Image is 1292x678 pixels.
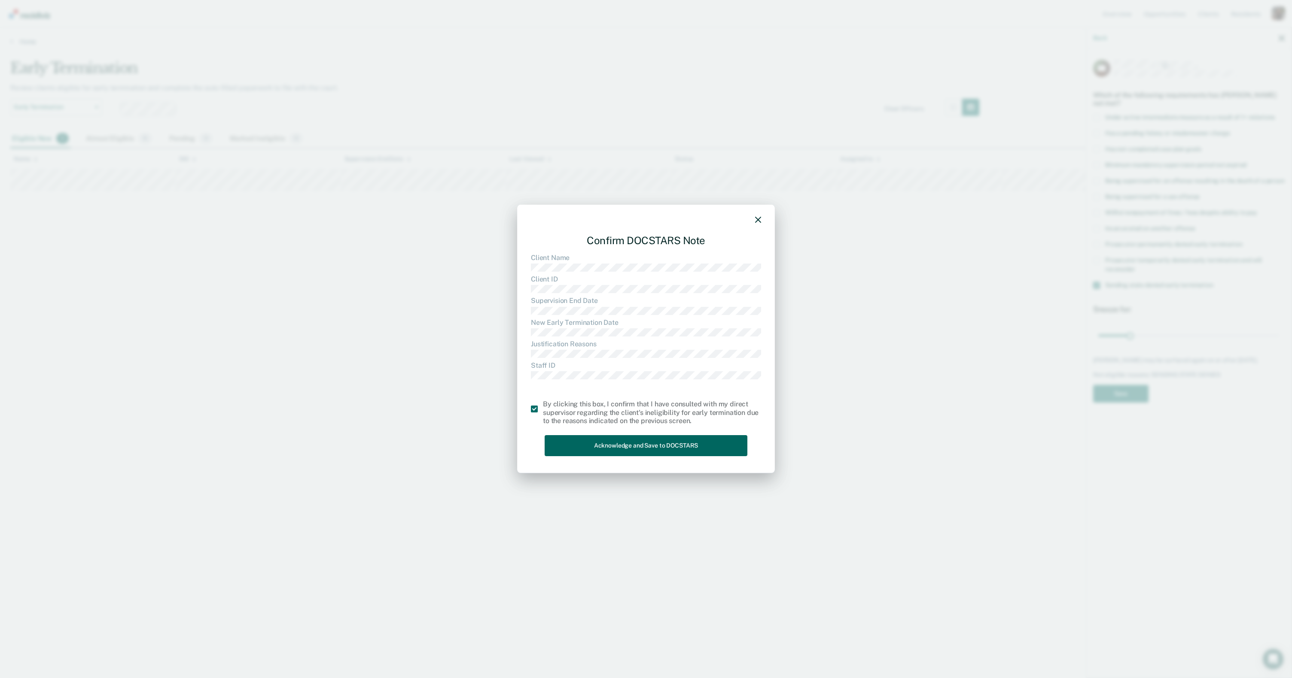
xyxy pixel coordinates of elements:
[531,297,761,305] dt: Supervision End Date
[531,361,761,369] dt: Staff ID
[531,275,761,283] dt: Client ID
[531,340,761,348] dt: Justification Reasons
[543,400,761,425] div: By clicking this box, I confirm that I have consulted with my direct supervisor regarding the cli...
[531,254,761,262] dt: Client Name
[545,435,747,456] button: Acknowledge and Save to DOCSTARS
[531,318,761,327] dt: New Early Termination Date
[531,227,761,254] div: Confirm DOCSTARS Note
